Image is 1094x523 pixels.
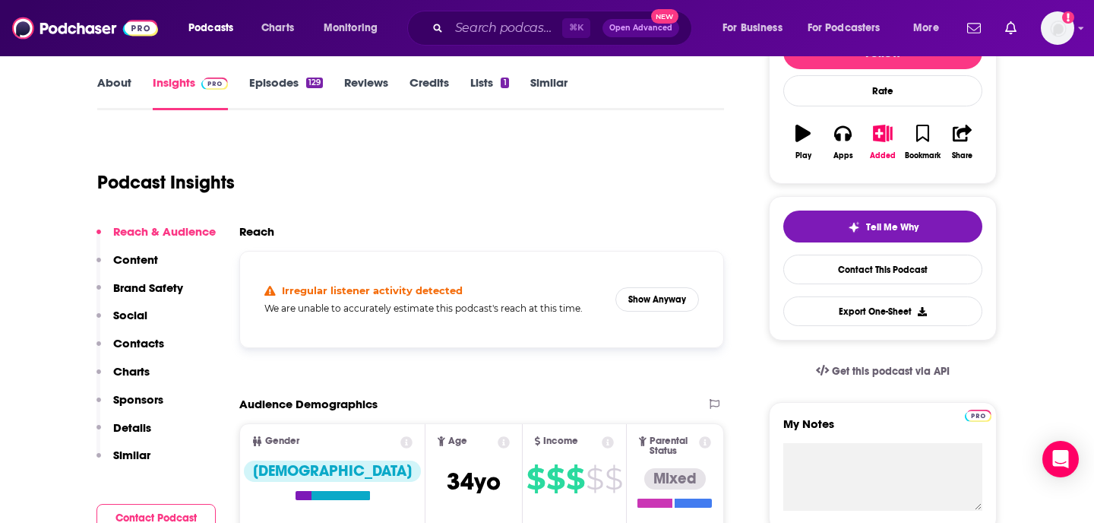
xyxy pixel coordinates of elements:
span: Open Advanced [609,24,672,32]
p: Charts [113,364,150,379]
div: Play [795,151,811,160]
button: Share [943,115,982,170]
h1: Podcast Insights [97,171,235,194]
button: Apps [823,115,862,170]
div: Apps [833,151,853,160]
a: Pro website [965,407,991,422]
div: Mixed [644,468,706,490]
h2: Audience Demographics [239,397,378,411]
button: open menu [178,16,253,40]
a: Contact This Podcast [783,255,982,284]
span: Get this podcast via API [832,365,950,378]
span: $ [605,467,622,491]
a: Credits [409,75,449,110]
button: Added [863,115,903,170]
img: User Profile [1041,11,1074,45]
button: Brand Safety [96,281,183,309]
span: New [651,9,678,24]
img: tell me why sparkle [848,221,860,233]
div: [DEMOGRAPHIC_DATA] [244,461,421,482]
a: Similar [530,75,568,110]
span: Age [448,436,467,446]
button: Details [96,420,151,449]
img: Podchaser Pro [201,78,228,90]
div: Search podcasts, credits, & more... [422,11,707,46]
input: Search podcasts, credits, & more... [449,16,562,40]
div: Bookmark [905,151,941,160]
a: Get this podcast via API [804,353,962,390]
button: open menu [712,16,802,40]
span: Tell Me Why [866,221,919,233]
button: open menu [903,16,958,40]
p: Content [113,252,158,267]
a: Episodes129 [249,75,323,110]
h5: We are unable to accurately estimate this podcast's reach at this time. [264,303,603,314]
span: More [913,17,939,39]
button: Content [96,252,158,281]
p: Sponsors [113,392,163,407]
a: Show notifications dropdown [961,15,987,41]
button: Charts [96,364,150,392]
span: $ [526,467,545,491]
button: tell me why sparkleTell Me Why [783,211,982,242]
span: $ [546,467,564,491]
button: Social [96,308,147,336]
a: Show notifications dropdown [999,15,1023,41]
a: InsightsPodchaser Pro [153,75,228,110]
label: My Notes [783,417,982,443]
button: Export One-Sheet [783,296,982,326]
span: For Podcasters [808,17,881,39]
button: Sponsors [96,392,163,420]
button: Bookmark [903,115,942,170]
span: Podcasts [188,17,233,39]
button: Show Anyway [615,287,699,312]
button: Show profile menu [1041,11,1074,45]
p: Social [113,308,147,322]
span: Income [543,436,578,446]
p: Contacts [113,336,164,350]
div: 1 [501,78,508,88]
a: Reviews [344,75,388,110]
button: Open AdvancedNew [602,19,679,37]
div: 129 [306,78,323,88]
span: Monitoring [324,17,378,39]
div: Rate [783,75,982,106]
svg: Add a profile image [1062,11,1074,24]
span: 34 yo [447,467,501,496]
button: Play [783,115,823,170]
a: Lists1 [470,75,508,110]
span: $ [586,467,603,491]
div: Open Intercom Messenger [1042,441,1079,477]
h2: Reach [239,224,274,239]
h4: Irregular listener activity detected [282,284,463,296]
p: Brand Safety [113,281,183,295]
p: Reach & Audience [113,224,216,239]
span: Gender [265,436,299,446]
a: Charts [251,16,303,40]
button: open menu [313,16,397,40]
span: ⌘ K [562,18,590,38]
span: Charts [261,17,294,39]
button: Similar [96,448,150,476]
button: Contacts [96,336,164,364]
span: Logged in as amandagibson [1041,11,1074,45]
span: For Business [722,17,783,39]
p: Details [113,420,151,435]
div: Share [952,151,972,160]
img: Podchaser - Follow, Share and Rate Podcasts [12,14,158,43]
span: $ [566,467,584,491]
span: Parental Status [650,436,697,456]
div: Added [870,151,896,160]
img: Podchaser Pro [965,410,991,422]
a: About [97,75,131,110]
button: Reach & Audience [96,224,216,252]
p: Similar [113,448,150,462]
button: open menu [798,16,903,40]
